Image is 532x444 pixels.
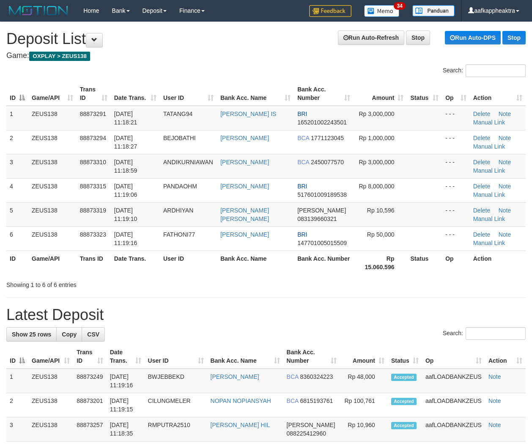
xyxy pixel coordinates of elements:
td: BWJEBBEKD [145,369,207,393]
th: Game/API: activate to sort column ascending [28,82,77,106]
td: - - - [442,226,470,251]
th: ID [6,251,28,275]
th: Bank Acc. Name: activate to sort column ascending [217,82,294,106]
span: BCA [287,373,299,380]
td: ZEUS138 [28,393,73,417]
a: Note [499,231,511,238]
a: Manual Link [473,119,505,126]
a: [PERSON_NAME] HIL [211,422,270,428]
a: Delete [473,183,490,190]
td: 88873257 [73,417,107,441]
span: [DATE] 11:18:59 [114,159,137,174]
th: Status: activate to sort column ascending [407,82,442,106]
a: Delete [473,135,490,141]
td: ZEUS138 [28,369,73,393]
span: BRI [297,231,307,238]
span: Rp 3,000,000 [359,110,394,117]
label: Search: [443,64,526,77]
th: ID: activate to sort column descending [6,345,28,369]
td: 3 [6,417,28,441]
a: Delete [473,159,490,165]
td: - - - [442,178,470,202]
th: Action [470,251,526,275]
h4: Game: [6,52,526,60]
span: [DATE] 11:19:10 [114,207,137,222]
th: Date Trans. [111,251,160,275]
a: Note [499,135,511,141]
a: Manual Link [473,143,505,150]
span: 88873291 [80,110,106,117]
th: Trans ID [77,251,111,275]
span: [PERSON_NAME] [287,422,335,428]
th: Amount: activate to sort column ascending [340,345,388,369]
span: 88873294 [80,135,106,141]
a: Copy [56,327,82,342]
th: Op [442,251,470,275]
td: [DATE] 11:19:15 [107,393,145,417]
td: aafLOADBANKZEUS [422,417,485,441]
span: Copy 517601009189538 to clipboard [297,191,347,198]
label: Search: [443,327,526,340]
span: [DATE] 11:19:16 [114,231,137,246]
th: Bank Acc. Number: activate to sort column ascending [283,345,340,369]
td: - - - [442,106,470,130]
span: BCA [297,159,309,165]
td: - - - [442,130,470,154]
th: Action: activate to sort column ascending [470,82,526,106]
td: ZEUS138 [28,417,73,441]
a: Note [499,207,511,214]
th: Rp 15.060.596 [354,251,407,275]
td: 2 [6,393,28,417]
td: 6 [6,226,28,251]
h1: Latest Deposit [6,306,526,323]
span: Copy 6815193761 to clipboard [300,397,333,404]
a: Manual Link [473,167,505,174]
a: Note [488,373,501,380]
div: Showing 1 to 6 of 6 entries [6,277,215,289]
span: 34 [394,2,405,10]
span: ANDIKURNIAWAN [163,159,213,165]
td: - - - [442,202,470,226]
a: [PERSON_NAME] IS [220,110,276,117]
a: Stop [502,31,526,44]
td: ZEUS138 [28,226,77,251]
span: Copy 8360324223 to clipboard [300,373,333,380]
td: Rp 10,960 [340,417,388,441]
a: Delete [473,231,490,238]
th: User ID: activate to sort column ascending [160,82,217,106]
th: User ID: activate to sort column ascending [145,345,207,369]
td: RMPUTRA2510 [145,417,207,441]
td: 1 [6,369,28,393]
span: BEJOBATHI [163,135,196,141]
a: Note [488,397,501,404]
th: Date Trans.: activate to sort column ascending [107,345,145,369]
a: Manual Link [473,191,505,198]
img: Feedback.jpg [309,5,351,17]
span: 88873310 [80,159,106,165]
a: [PERSON_NAME] [211,373,259,380]
td: ZEUS138 [28,202,77,226]
td: ZEUS138 [28,130,77,154]
span: Accepted [391,398,417,405]
span: ARDHIYAN [163,207,193,214]
img: Button%20Memo.svg [364,5,400,17]
td: 5 [6,202,28,226]
a: Delete [473,207,490,214]
th: Action: activate to sort column ascending [485,345,526,369]
td: Rp 100,761 [340,393,388,417]
span: Rp 10,596 [367,207,395,214]
span: Accepted [391,422,417,429]
td: CILUNGMELER [145,393,207,417]
a: [PERSON_NAME] [220,135,269,141]
th: Game/API [28,251,77,275]
a: Stop [406,30,430,45]
a: [PERSON_NAME] [PERSON_NAME] [220,207,269,222]
span: BRI [297,110,307,117]
td: 2 [6,130,28,154]
td: aafLOADBANKZEUS [422,393,485,417]
span: Rp 3,000,000 [359,159,394,165]
span: TATANG94 [163,110,192,117]
td: ZEUS138 [28,154,77,178]
th: ID: activate to sort column descending [6,82,28,106]
span: FATHONI77 [163,231,195,238]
